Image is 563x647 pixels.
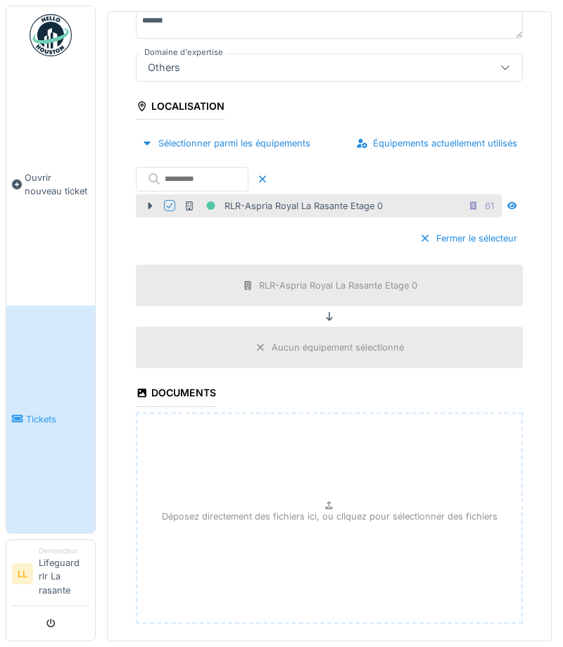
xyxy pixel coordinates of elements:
div: Fermer le sélecteur [414,229,523,248]
a: Ouvrir nouveau ticket [6,64,95,306]
span: Ouvrir nouveau ticket [25,171,89,198]
div: Aucun équipement sélectionné [272,341,404,354]
div: RLR-Aspria Royal La Rasante Etage 0 [259,279,417,292]
div: Sélectionner parmi les équipements [136,134,316,153]
div: RLR-Aspria Royal La Rasante Etage 0 [184,197,383,215]
div: Localisation [136,96,224,120]
li: LL [12,563,33,584]
div: Others [142,60,186,75]
div: 61 [485,199,494,213]
div: Demandeur [39,546,89,556]
li: Lifeguard rlr La rasante [39,546,89,603]
span: Tickets [26,413,89,426]
div: Équipements actuellement utilisés [350,134,523,153]
div: Documents [136,382,216,406]
label: Domaine d'expertise [141,46,226,58]
a: Tickets [6,306,95,533]
p: Déposez directement des fichiers ici, ou cliquez pour sélectionner des fichiers [162,510,498,523]
img: Badge_color-CXgf-gQk.svg [30,14,72,56]
a: LL DemandeurLifeguard rlr La rasante [12,546,89,606]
